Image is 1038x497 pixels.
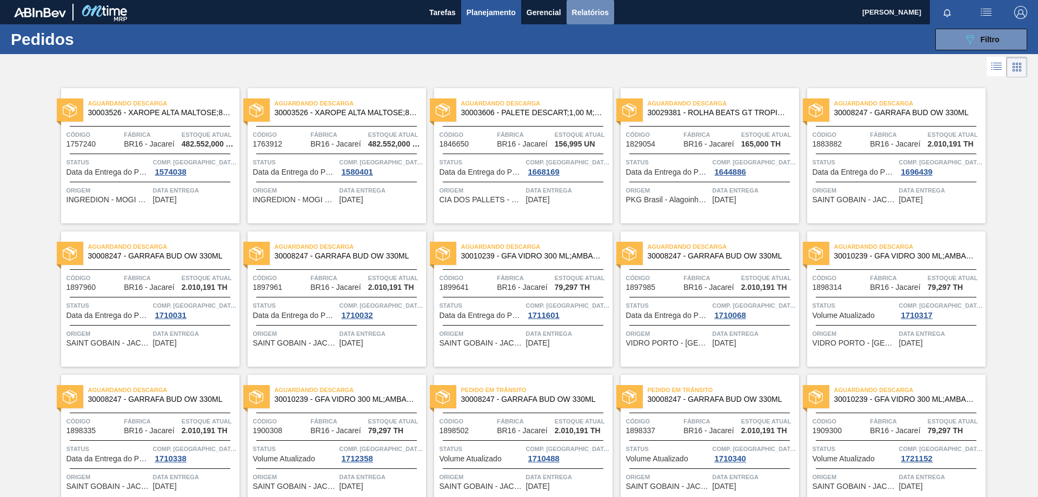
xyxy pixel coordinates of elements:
span: 1898314 [813,283,842,291]
span: Estoque atual [182,273,237,283]
img: status [436,390,450,404]
span: SAINT GOBAIN - JACUTINGA (MG) [440,482,523,491]
span: Fábrica [310,416,365,427]
span: 13/03/2025 [153,482,177,491]
span: Data entrega [899,328,983,339]
span: 2.010,191 TH [928,140,974,148]
span: 1909300 [813,427,842,435]
span: INGREDION - MOGI GUAÇU 4120 (SP) [66,196,150,204]
a: Comp. [GEOGRAPHIC_DATA]1710488 [526,443,610,463]
span: Estoque atual [741,273,796,283]
span: Fábrica [683,273,738,283]
a: Comp. [GEOGRAPHIC_DATA]1721152 [899,443,983,463]
span: Status [253,157,337,168]
span: Data da Entrega do Pedido Atrasada [626,312,710,320]
span: Fábrica [870,416,925,427]
span: 156,995 UN [555,140,595,148]
a: statusAguardando Descarga30003526 - XAROPE ALTA MALTOSE;82%;;Código1763912FábricaBR16 - JacareíEs... [239,88,426,223]
div: 1710068 [713,311,748,320]
img: status [809,390,823,404]
span: Código [813,273,868,283]
span: Pedido em Trânsito [648,385,799,395]
span: Estoque atual [182,129,237,140]
span: Aguardando Descarga [88,385,239,395]
span: Fábrica [497,129,552,140]
span: CIA DOS PALLETS - MOGI GUAÇU (SP) [440,196,523,204]
div: 1710340 [713,454,748,463]
span: Código [440,129,495,140]
a: Comp. [GEOGRAPHIC_DATA]1710068 [713,300,796,320]
span: Fábrica [310,273,365,283]
span: Status [813,443,896,454]
div: 1668169 [526,168,562,176]
span: Aguardando Descarga [88,241,239,252]
span: SAINT GOBAIN - JACUTINGA (MG) [66,339,150,347]
span: Aguardando Descarga [275,241,426,252]
span: 79,297 TH [928,283,963,291]
span: Origem [813,472,896,482]
span: Código [66,273,122,283]
span: Código [66,129,122,140]
div: 1710338 [153,454,189,463]
span: Status [626,157,710,168]
span: 18/03/2025 [713,482,736,491]
span: Comp. Carga [153,300,237,311]
span: 2.010,191 TH [368,283,414,291]
span: Origem [253,328,337,339]
a: statusAguardando Descarga30010239 - GFA VIDRO 300 ML;AMBAR;TIPO DESCARTAVEL;Código1898314FábricaB... [799,231,986,367]
span: Fábrica [124,273,179,283]
span: Data entrega [340,185,423,196]
a: Comp. [GEOGRAPHIC_DATA]1644886 [713,157,796,176]
img: status [622,247,636,261]
span: 1883882 [813,140,842,148]
span: Planejamento [467,6,516,19]
span: Status [253,300,337,311]
span: Comp. Carga [340,157,423,168]
span: Aguardando Descarga [834,241,986,252]
span: BR16 - Jacareí [124,283,174,291]
span: 1757240 [66,140,96,148]
span: Volume Atualizado [813,312,875,320]
img: status [249,103,263,117]
span: 1900308 [253,427,283,435]
span: 30010239 - GFA VIDRO 300 ML;AMBAR;TIPO DESCARTAVEL; [461,252,604,260]
span: 1897961 [253,283,283,291]
span: Código [626,273,681,283]
span: Tarefas [429,6,456,19]
span: 30029381 - ROLHA BEATS GT TROPICAL 269ML [648,109,790,117]
span: Código [813,416,868,427]
span: Status [66,300,150,311]
span: 11/03/2025 [526,339,550,347]
span: Data da Entrega do Pedido Atrasada [66,168,150,176]
span: SAINT GOBAIN - JACUTINGA (MG) [626,482,710,491]
span: Comp. Carga [526,300,610,311]
span: SAINT GOBAIN - JACUTINGA (MG) [440,339,523,347]
span: Filtro [981,35,1000,44]
div: 1710317 [899,311,935,320]
span: 1897985 [626,283,656,291]
span: 30008247 - GARRAFA BUD OW 330ML [275,252,417,260]
span: Estoque atual [928,273,983,283]
a: statusAguardando Descarga30003606 - PALETE DESCART;1,00 M;1,20 M;0,14 M;.;MACódigo1846650FábricaB... [426,88,613,223]
span: Data da Entrega do Pedido Antecipada [253,312,337,320]
span: INGREDION - MOGI GUAÇU 4120 (SP) [253,196,337,204]
span: BR16 - Jacareí [870,140,920,148]
span: 79,297 TH [555,283,590,291]
a: Comp. [GEOGRAPHIC_DATA]1580401 [340,157,423,176]
span: 1897960 [66,283,96,291]
span: Origem [66,472,150,482]
a: Comp. [GEOGRAPHIC_DATA]1574038 [153,157,237,176]
span: Data entrega [713,472,796,482]
a: statusAguardando Descarga30003526 - XAROPE ALTA MALTOSE;82%;;Código1757240FábricaBR16 - JacareíEs... [53,88,239,223]
span: Código [626,129,681,140]
span: 1898502 [440,427,469,435]
a: statusAguardando Descarga30008247 - GARRAFA BUD OW 330MLCódigo1897985FábricaBR16 - JacareíEstoque... [613,231,799,367]
img: TNhmsLtSVTkK8tSr43FrP2fwEKptu5GPRR3wAAAABJRU5ErkJggg== [14,8,66,17]
span: Estoque atual [928,416,983,427]
span: Comp. Carga [526,443,610,454]
span: Status [66,157,150,168]
a: Comp. [GEOGRAPHIC_DATA]1710031 [153,300,237,320]
span: Comp. Carga [713,157,796,168]
span: 79,297 TH [928,427,963,435]
div: Visão em Lista [987,57,1007,77]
